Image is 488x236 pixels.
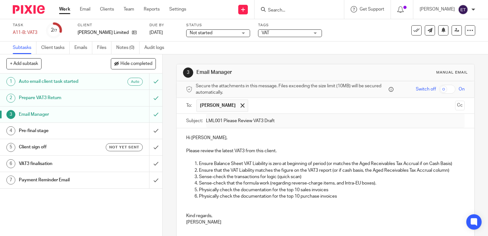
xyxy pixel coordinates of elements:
small: /7 [54,29,57,32]
div: 1 [6,77,15,86]
div: 3 [183,67,193,78]
button: Cc [455,101,465,110]
input: Search [267,8,325,13]
h1: Prepare VAT3 Return [19,93,102,103]
p: Physically check the documentation for the top 10 purchase invoices [199,193,465,200]
div: Auto [127,78,143,86]
p: Please review the latest VAT3 from this client. [186,148,465,154]
span: Not started [190,31,212,35]
a: Work [59,6,70,12]
div: Manual email [436,70,468,75]
a: Files [97,42,111,54]
p: [PERSON_NAME] [186,219,465,225]
span: Switch off [416,86,436,92]
span: On [459,86,465,92]
p: Hi [PERSON_NAME], [186,135,465,141]
label: Due by [149,23,178,28]
div: 4 [6,126,15,135]
img: svg%3E [458,4,468,15]
span: [DATE] [149,30,163,35]
a: Team [124,6,134,12]
div: 2 [51,27,57,34]
label: Task [13,23,38,28]
h1: Client sign off [19,142,102,152]
span: VAT [262,31,269,35]
span: [PERSON_NAME] [200,102,236,109]
p: [PERSON_NAME] [420,6,455,12]
p: [PERSON_NAME] Limited [78,29,129,36]
div: A11-B: VAT3 [13,29,38,36]
a: Email [80,6,90,12]
img: Pixie [13,5,45,14]
a: Settings [169,6,186,12]
h1: Email Manager [19,110,102,119]
p: Sense-check the transactions for logic (quick scan) [199,174,465,180]
a: Audit logs [144,42,169,54]
label: Tags [258,23,322,28]
label: Status [186,23,250,28]
p: Kind regards, [186,213,465,219]
a: Reports [144,6,160,12]
p: Physically check the documentation for the top 10 sales invoices [199,187,465,193]
a: Subtasks [13,42,36,54]
p: Ensure that the VAT Liability matches the figure on the VAT3 report (or if cash basis, the Aged R... [199,167,465,174]
h1: Payment Reminder Email [19,175,102,185]
label: To: [186,102,193,109]
a: Client tasks [41,42,70,54]
div: 6 [6,159,15,168]
label: Client [78,23,141,28]
p: Sense-check that the formula work (regarding reverse-charge items, and Intra-EU boxes). [199,180,465,186]
div: 3 [6,110,15,119]
label: Subject: [186,118,203,124]
div: 7 [6,176,15,185]
span: Secure the attachments in this message. Files exceeding the size limit (10MB) will be secured aut... [196,83,387,96]
h1: Pre-final stage [19,126,102,136]
div: 5 [6,143,15,152]
a: Notes (0) [116,42,140,54]
div: 2 [6,94,15,103]
span: Not yet sent [109,145,139,150]
h1: VAT3 finalisation [19,159,102,169]
button: Hide completed [111,58,156,69]
button: + Add subtask [6,58,42,69]
h1: Auto email client task started [19,77,102,86]
a: Emails [74,42,92,54]
a: Clients [100,6,114,12]
h1: Email Manager [196,69,339,76]
p: Ensure Balance Sheet VAT Liability is zero at beginning of period (or matches the Aged Receivable... [199,161,465,167]
span: Hide completed [120,61,152,67]
span: Get Support [360,7,384,12]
